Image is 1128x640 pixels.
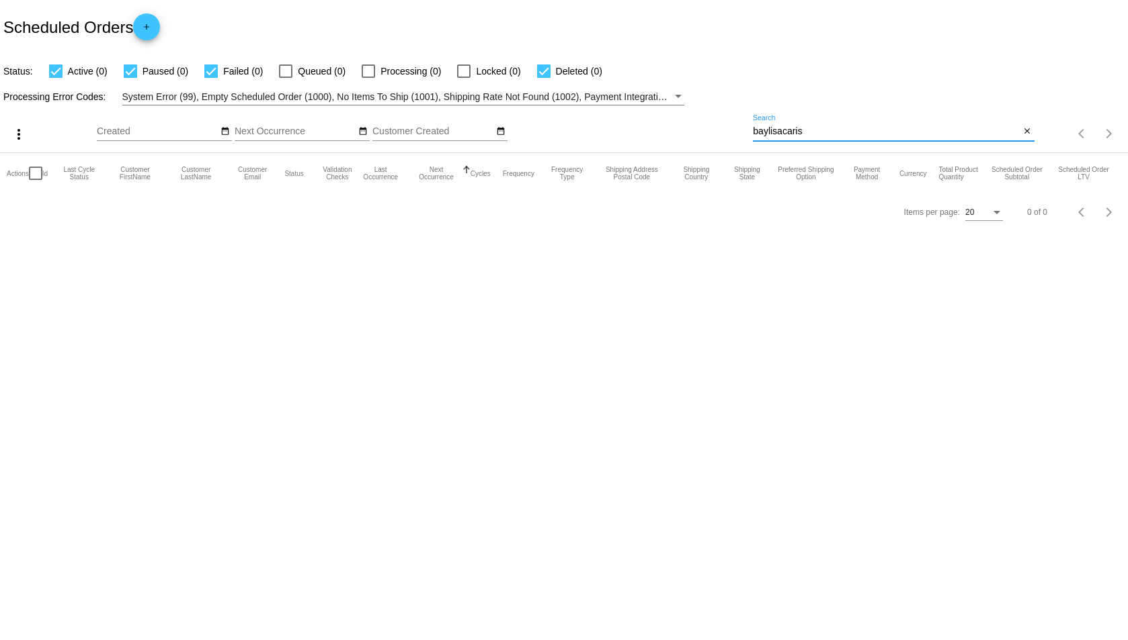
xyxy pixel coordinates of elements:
[138,22,155,38] mat-icon: add
[965,208,974,217] span: 20
[358,126,368,137] mat-icon: date_range
[1069,120,1096,147] button: Previous page
[60,166,98,181] button: Change sorting for LastProcessingCycleId
[899,169,927,177] button: Change sorting for CurrencyIso
[372,126,493,137] input: Customer Created
[1022,126,1032,137] mat-icon: close
[122,89,685,105] mat-select: Filter by Processing Error Codes
[938,153,988,193] mat-header-cell: Total Product Quantity
[778,166,835,181] button: Change sorting for PreferredShippingOption
[3,91,106,102] span: Processing Error Codes:
[965,208,1003,218] mat-select: Items per page:
[220,126,230,137] mat-icon: date_range
[97,126,218,137] input: Created
[556,63,602,79] span: Deleted (0)
[476,63,520,79] span: Locked (0)
[143,63,188,79] span: Paused (0)
[110,166,159,181] button: Change sorting for CustomerFirstName
[3,13,160,40] h2: Scheduled Orders
[988,166,1046,181] button: Change sorting for Subtotal
[316,153,359,193] mat-header-cell: Validation Checks
[600,166,663,181] button: Change sorting for ShippingPostcode
[233,166,273,181] button: Change sorting for CustomerEmail
[298,63,346,79] span: Queued (0)
[235,126,356,137] input: Next Occurrence
[1020,125,1035,139] button: Clear
[171,166,220,181] button: Change sorting for CustomerLastName
[1058,166,1109,181] button: Change sorting for LifetimeValue
[729,166,765,181] button: Change sorting for ShippingState
[904,208,960,217] div: Items per page:
[223,63,263,79] span: Failed (0)
[846,166,887,181] button: Change sorting for PaymentMethod.Type
[1096,199,1123,226] button: Next page
[11,126,27,142] mat-icon: more_vert
[7,153,29,193] mat-header-cell: Actions
[503,169,534,177] button: Change sorting for Frequency
[753,126,1020,137] input: Search
[1096,120,1123,147] button: Next page
[68,63,108,79] span: Active (0)
[284,169,303,177] button: Change sorting for Status
[1069,199,1096,226] button: Previous page
[547,166,588,181] button: Change sorting for FrequencyType
[42,169,48,177] button: Change sorting for Id
[471,169,491,177] button: Change sorting for Cycles
[496,126,506,137] mat-icon: date_range
[3,66,33,77] span: Status:
[414,166,458,181] button: Change sorting for NextOccurrenceUtc
[359,166,402,181] button: Change sorting for LastOccurrenceUtc
[1027,208,1047,217] div: 0 of 0
[676,166,717,181] button: Change sorting for ShippingCountry
[380,63,441,79] span: Processing (0)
